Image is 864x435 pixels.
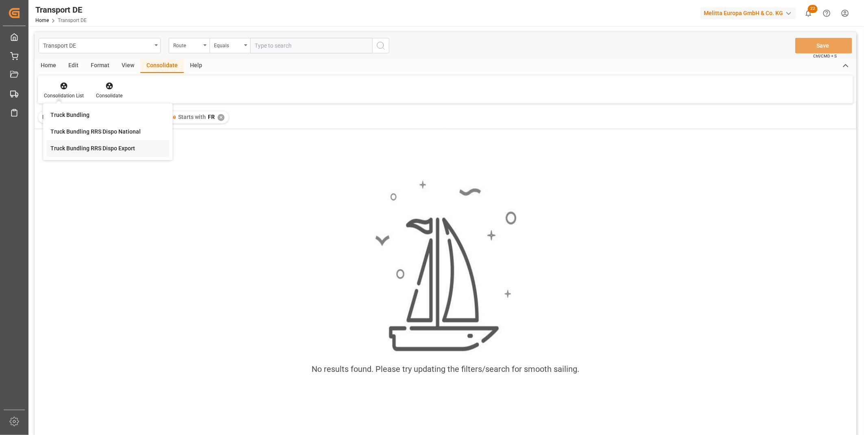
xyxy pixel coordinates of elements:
div: Equals [214,40,242,49]
div: Home [35,59,62,73]
span: Starts with [178,114,206,120]
a: Home [35,18,49,23]
button: open menu [209,38,250,53]
span: Filter : [42,114,59,120]
img: smooth_sailing.jpeg [374,179,517,353]
button: open menu [169,38,209,53]
div: Format [85,59,116,73]
button: open menu [39,38,161,53]
button: search button [372,38,389,53]
div: Help [184,59,208,73]
div: Transport DE [35,4,87,16]
div: Consolidate [140,59,184,73]
div: No results found. Please try updating the filters/search for smooth sailing. [312,363,579,375]
div: Consolidate [96,92,122,99]
button: show 22 new notifications [799,4,818,22]
button: Melitta Europa GmbH & Co. KG [700,5,799,21]
div: Truck Bundling RRS Dispo National [50,127,141,136]
span: 22 [808,5,818,13]
div: View [116,59,140,73]
span: Ctrl/CMD + S [813,53,837,59]
div: ✕ [218,114,225,121]
div: Edit [62,59,85,73]
div: Transport DE [43,40,152,50]
div: Truck Bundling [50,111,89,119]
div: Melitta Europa GmbH & Co. KG [700,7,796,19]
div: Route [173,40,201,49]
div: Truck Bundling RRS Dispo Export [50,144,135,153]
button: Save [795,38,852,53]
div: Consolidation List [44,92,84,99]
input: Type to search [250,38,372,53]
span: FR [208,114,215,120]
button: Help Center [818,4,836,22]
